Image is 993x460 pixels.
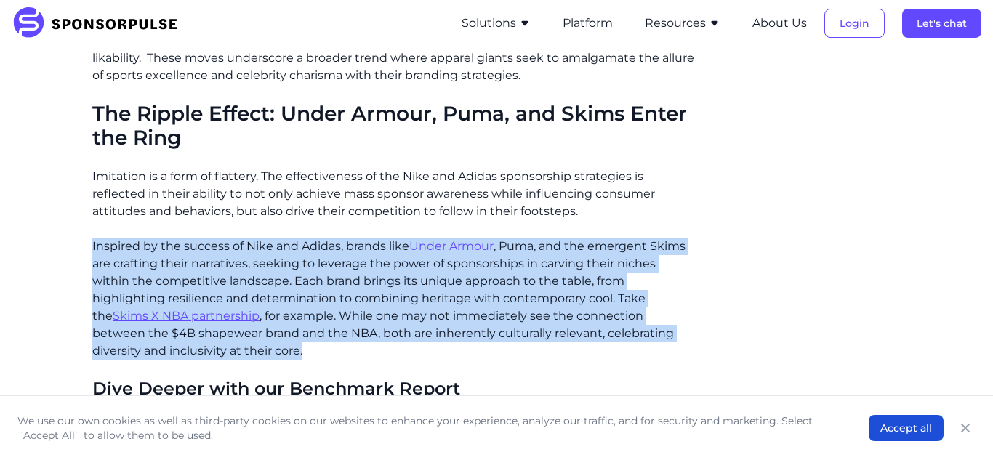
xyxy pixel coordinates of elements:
h3: Dive Deeper with our Benchmark Report [92,377,696,400]
button: Solutions [462,15,531,32]
h2: The Ripple Effect: Under Armour, Puma, and Skims Enter the Ring [92,102,696,150]
a: Platform [563,17,613,30]
img: SponsorPulse [12,7,188,39]
button: Resources [645,15,720,32]
a: About Us [752,17,807,30]
a: Skims X NBA partnership [113,309,260,323]
p: Imitation is a form of flattery. The effectiveness of the Nike and Adidas sponsorship strategies ... [92,168,696,220]
p: Inspired by the success of Nike and Adidas, brands like , Puma, and the emergent Skims are crafti... [92,238,696,360]
button: Accept all [869,415,944,441]
button: About Us [752,15,807,32]
a: Login [824,17,885,30]
button: Platform [563,15,613,32]
a: Under Armour [409,239,494,253]
button: Login [824,9,885,38]
a: Let's chat [902,17,981,30]
p: We use our own cookies as well as third-party cookies on our websites to enhance your experience,... [17,413,840,443]
iframe: Chat Widget [920,390,993,460]
button: Let's chat [902,9,981,38]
